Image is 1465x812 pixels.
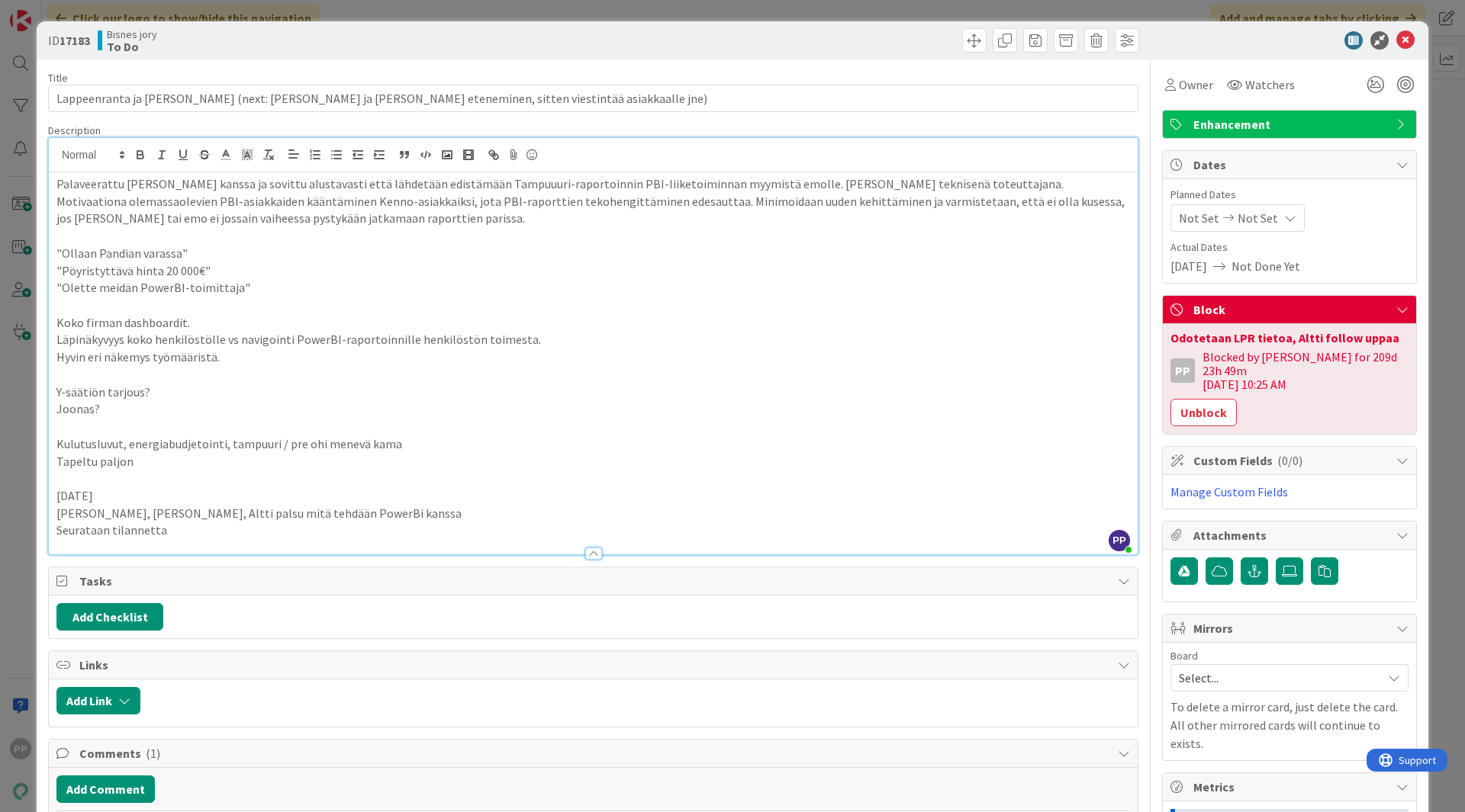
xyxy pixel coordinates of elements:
p: "Olette meidän PowerBI-toimittaja" [56,279,1130,297]
p: "Pöyristyttävä hinta 20 000€" [56,262,1130,280]
span: Description [48,124,101,137]
a: Manage Custom Fields [1170,484,1288,499]
span: Select... [1179,667,1374,688]
span: Watchers [1245,75,1295,94]
span: Actual Dates [1170,239,1409,255]
p: Kulutusluvut, energiabudjetointi, tampuuri / pre ohi menevä kama [56,435,1130,453]
input: type card name here... [48,85,1138,112]
span: Mirrors [1193,619,1389,637]
span: Dates [1193,156,1389,174]
button: Add Comment [56,775,155,803]
span: Comments [79,744,1110,762]
p: Seurataan tilannetta [56,522,1130,539]
span: PP [1109,530,1130,551]
p: Hyvin eri näkemys työmääristä. [56,348,1130,366]
b: 17183 [60,33,90,48]
span: Owner [1179,75,1213,94]
div: Blocked by [PERSON_NAME] for 209d 23h 49m [DATE] 10:25 AM [1203,350,1409,391]
span: ( 1 ) [146,746,160,761]
span: Links [79,656,1110,674]
p: "Ollaan Pandian varassa" [56,245,1130,262]
button: Unblock [1170,399,1237,426]
b: To Do [107,40,157,53]
p: Y-säätiön tarjous? [56,384,1130,401]
span: [DATE] [1170,257,1207,275]
span: Attachments [1193,526,1389,544]
span: ( 0/0 ) [1277,453,1302,468]
p: To delete a mirror card, just delete the card. All other mirrored cards will continue to exists. [1170,698,1409,753]
div: Odotetaan LPR tietoa, Altti follow uppaa [1170,332,1409,344]
p: Tapeltu paljon [56,453,1130,470]
div: PP [1170,358,1195,383]
span: Board [1170,650,1198,661]
span: Block [1193,300,1389,319]
span: Support [32,2,69,21]
span: Not Set [1238,209,1278,227]
p: [PERSON_NAME], [PERSON_NAME], Altti palsu mitä tehdään PowerBi kanssa [56,505,1130,522]
p: Joonas? [56,400,1130,418]
span: Not Set [1179,209,1219,227]
span: Tasks [79,572,1110,590]
button: Add Checklist [56,603,163,631]
span: Planned Dates [1170,187,1409,203]
span: Not Done Yet [1232,257,1300,275]
p: Läpinäkyvyys koko henkilöstölle vs navigointi PowerBI-raportoinnille henkilöstön toimesta. [56,331,1130,348]
span: Custom Fields [1193,451,1389,470]
span: ID [48,31,90,50]
label: Title [48,71,68,85]
span: Metrics [1193,778,1389,796]
p: Palaveerattu [PERSON_NAME] kanssa ja sovittu alustavasti että lähdetään edistämään Tampuuuri-rapo... [56,175,1130,227]
p: [DATE] [56,487,1130,505]
span: Enhancement [1193,115,1389,133]
button: Add Link [56,687,140,714]
p: Koko firman dashboardit. [56,314,1130,332]
span: Bisnes jory [107,28,157,40]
